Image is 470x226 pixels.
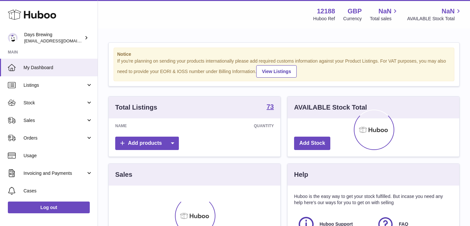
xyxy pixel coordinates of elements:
h3: Sales [115,170,132,179]
span: Usage [23,153,93,159]
img: helena@daysbrewing.com [8,33,18,43]
span: Invoicing and Payments [23,170,86,176]
a: Add products [115,137,179,150]
a: NaN Total sales [370,7,399,22]
a: NaN AVAILABLE Stock Total [407,7,462,22]
h3: Help [294,170,308,179]
strong: 12188 [317,7,335,16]
strong: Notice [117,51,451,57]
div: Currency [343,16,362,22]
span: My Dashboard [23,65,93,71]
span: Sales [23,117,86,124]
div: Days Brewing [24,32,83,44]
span: Total sales [370,16,399,22]
span: NaN [442,7,455,16]
a: 73 [267,103,274,111]
span: Orders [23,135,86,141]
th: Name [109,118,182,133]
span: Listings [23,82,86,88]
a: Add Stock [294,137,330,150]
th: Quantity [182,118,280,133]
span: [EMAIL_ADDRESS][DOMAIN_NAME] [24,38,96,43]
h3: Total Listings [115,103,157,112]
strong: GBP [348,7,362,16]
div: Huboo Ref [313,16,335,22]
span: Stock [23,100,86,106]
h3: AVAILABLE Stock Total [294,103,367,112]
a: Log out [8,202,90,213]
a: View Listings [256,65,296,78]
span: NaN [378,7,391,16]
span: Cases [23,188,93,194]
div: If you're planning on sending your products internationally please add required customs informati... [117,58,451,78]
strong: 73 [267,103,274,110]
span: AVAILABLE Stock Total [407,16,462,22]
p: Huboo is the easy way to get your stock fulfilled. But incase you need any help here's our ways f... [294,193,453,206]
